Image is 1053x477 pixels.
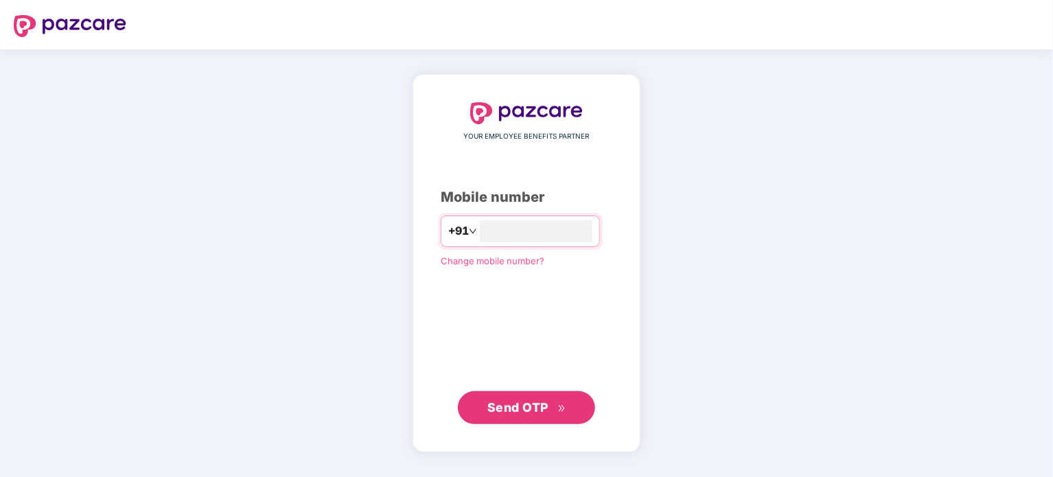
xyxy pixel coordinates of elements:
[557,404,566,413] span: double-right
[441,255,544,266] a: Change mobile number?
[464,131,590,142] span: YOUR EMPLOYEE BENEFITS PARTNER
[470,102,583,124] img: logo
[14,15,126,37] img: logo
[458,391,595,424] button: Send OTPdouble-right
[441,187,612,208] div: Mobile number
[469,227,477,235] span: down
[448,222,469,240] span: +91
[487,400,548,415] span: Send OTP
